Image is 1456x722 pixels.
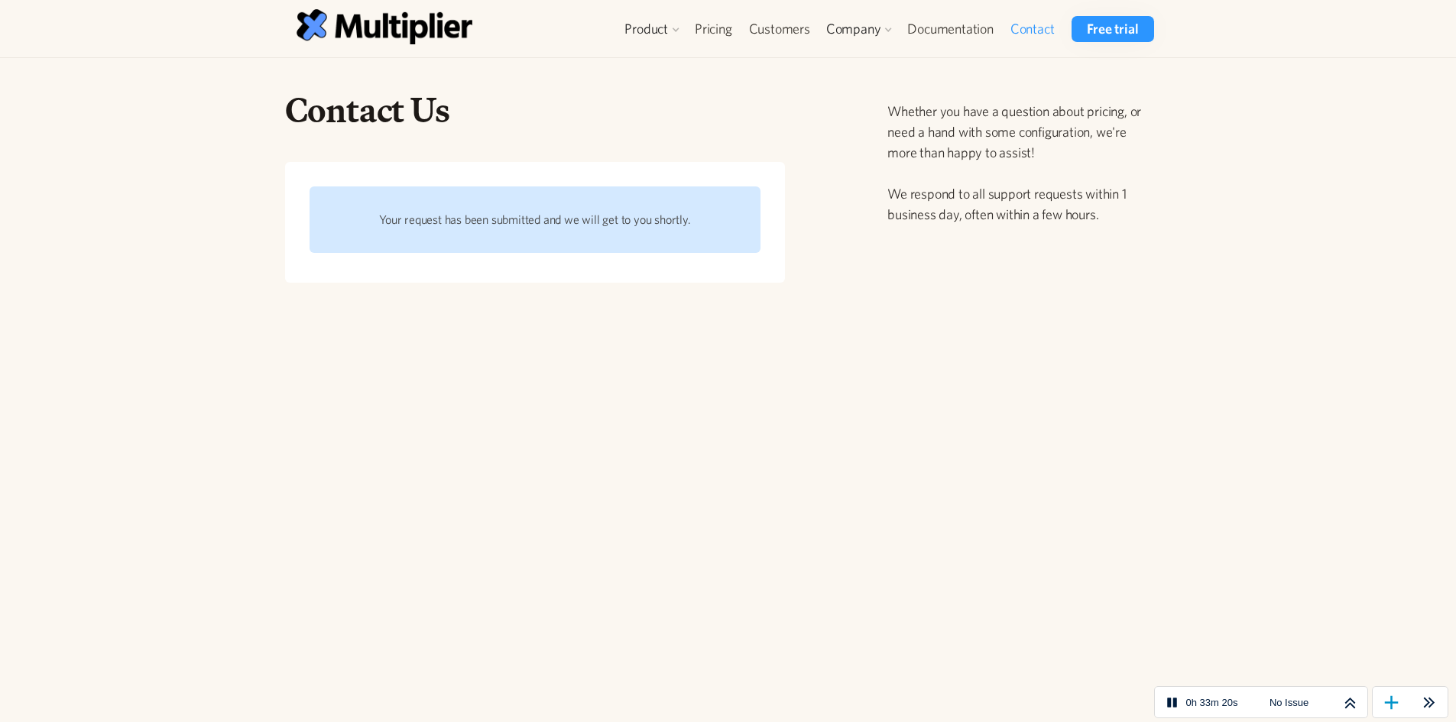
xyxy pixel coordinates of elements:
div: Your request has been submitted and we will get to you shortly. [334,211,737,228]
div: Company [826,20,881,38]
p: Whether you have a question about pricing, or need a hand with some configuration, we're more tha... [887,101,1156,225]
div: Product [617,16,686,42]
a: Contact [1002,16,1063,42]
a: Customers [741,16,819,42]
a: Documentation [899,16,1001,42]
a: Pricing [686,16,741,42]
h1: Contact Us [285,89,786,131]
div: Contact Form success [310,186,761,252]
div: Product [624,20,668,38]
a: Free trial [1072,16,1153,42]
div: Company [819,16,900,42]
